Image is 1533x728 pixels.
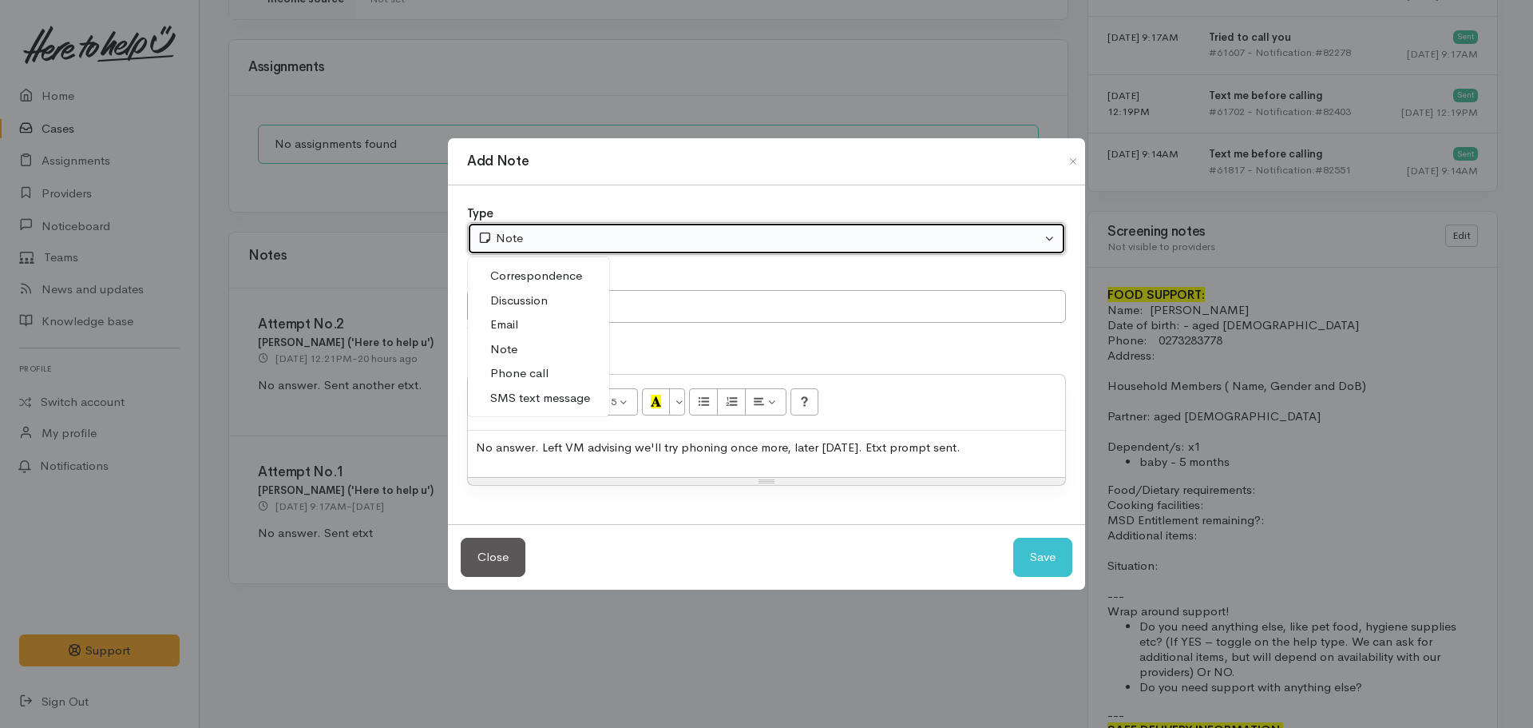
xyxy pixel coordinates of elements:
button: Recent Color [642,388,671,416]
button: Close [461,538,525,577]
button: Save [1013,538,1072,577]
div: What's this note about? [467,323,1066,339]
span: Email [490,316,518,334]
span: 15 [605,395,616,408]
span: Phone call [490,364,549,383]
button: Note [467,222,1066,255]
label: Type [467,205,493,223]
button: Unordered list (CTRL+SHIFT+NUM7) [689,388,718,416]
span: Discussion [490,292,548,310]
span: Correspondence [490,267,582,285]
button: Ordered list (CTRL+SHIFT+NUM8) [717,388,746,416]
h1: Add Note [467,151,529,172]
span: Note [490,340,517,359]
div: Note [477,229,1041,248]
button: Font Size [596,388,638,416]
button: Help [790,388,819,416]
button: More Color [669,388,685,416]
button: Paragraph [745,388,786,416]
div: Resize [468,478,1065,485]
p: No answer. Left VM advising we'll try phoning once more, later [DATE]. Etxt prompt sent. [476,439,1057,457]
button: Close [1060,152,1086,171]
span: SMS text message [490,389,590,408]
